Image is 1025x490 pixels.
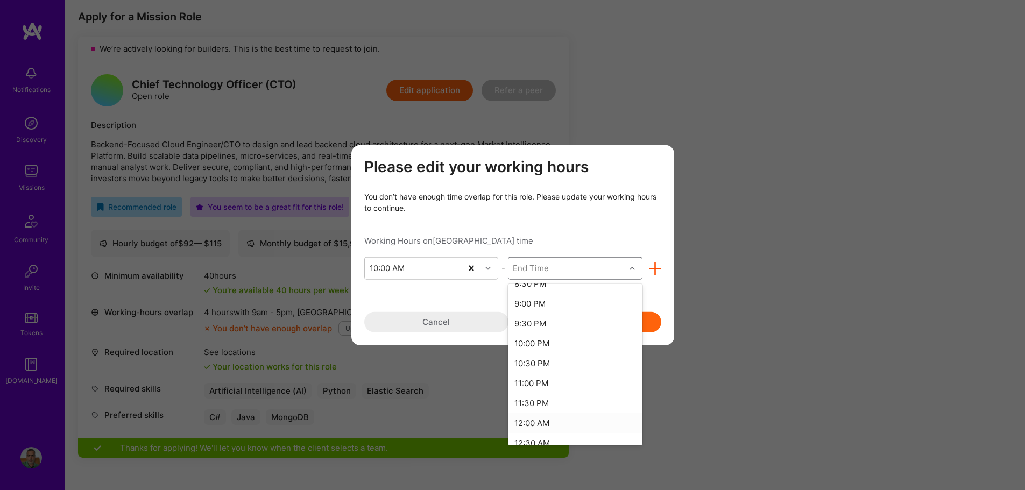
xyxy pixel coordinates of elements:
div: 11:00 PM [508,373,642,393]
h3: Please edit your working hours [364,158,661,176]
div: 10:30 PM [508,353,642,373]
div: 9:30 PM [508,314,642,333]
div: 9:00 PM [508,294,642,314]
div: 10:00 AM [370,262,405,274]
div: 12:00 AM [508,413,642,433]
div: End Time [513,262,549,274]
div: 10:00 PM [508,333,642,353]
i: icon Chevron [485,266,491,271]
i: icon Chevron [630,266,635,271]
div: Working Hours on [GEOGRAPHIC_DATA] time [364,235,661,246]
div: 11:30 PM [508,393,642,413]
div: modal [351,145,674,345]
div: 8:30 PM [508,274,642,294]
div: - [498,262,508,274]
button: Cancel [364,312,508,332]
div: You don’t have enough time overlap for this role. Please update your working hours to continue. [364,191,661,214]
div: 12:30 AM [508,433,642,453]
